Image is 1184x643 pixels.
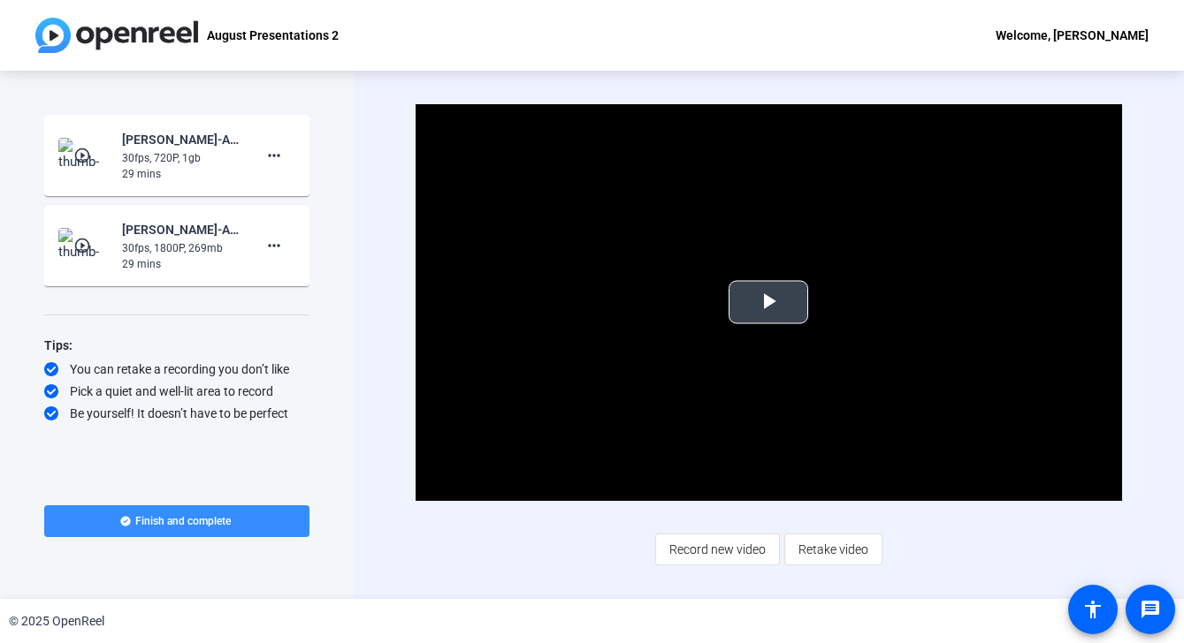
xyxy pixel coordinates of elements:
div: Pick a quiet and well-lit area to record [44,382,309,400]
button: Finish and complete [44,505,309,537]
div: 29 mins [122,166,241,182]
div: Tips: [44,335,309,356]
mat-icon: message [1140,599,1161,620]
span: Finish and complete [135,514,231,528]
button: Record new video [655,533,780,565]
mat-icon: play_circle_outline [73,237,95,254]
button: Retake video [784,533,882,565]
div: [PERSON_NAME]-August Presentations 2-August Presentations 2-1755802868623-webcam [122,129,241,150]
div: Video Player [416,104,1121,501]
div: You can retake a recording you don’t like [44,360,309,378]
mat-icon: play_circle_outline [73,147,95,164]
div: Be yourself! It doesn’t have to be perfect [44,405,309,422]
img: thumb-nail [58,228,111,263]
div: [PERSON_NAME]-August Presentations 2-August Presentations 2-1755802868623-screen [122,219,241,240]
div: 30fps, 1800P, 269mb [122,240,241,256]
mat-icon: more_horiz [264,145,285,166]
p: August Presentations 2 [207,25,339,46]
span: Retake video [798,533,868,566]
img: OpenReel logo [35,18,198,53]
div: © 2025 OpenReel [9,612,104,631]
span: Record new video [669,533,766,566]
div: 29 mins [122,256,241,272]
div: Welcome, [PERSON_NAME] [996,25,1149,46]
mat-icon: accessibility [1082,599,1104,620]
img: thumb-nail [58,138,111,173]
div: 30fps, 720P, 1gb [122,150,241,166]
button: Play Video [729,281,808,324]
mat-icon: more_horiz [264,235,285,256]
